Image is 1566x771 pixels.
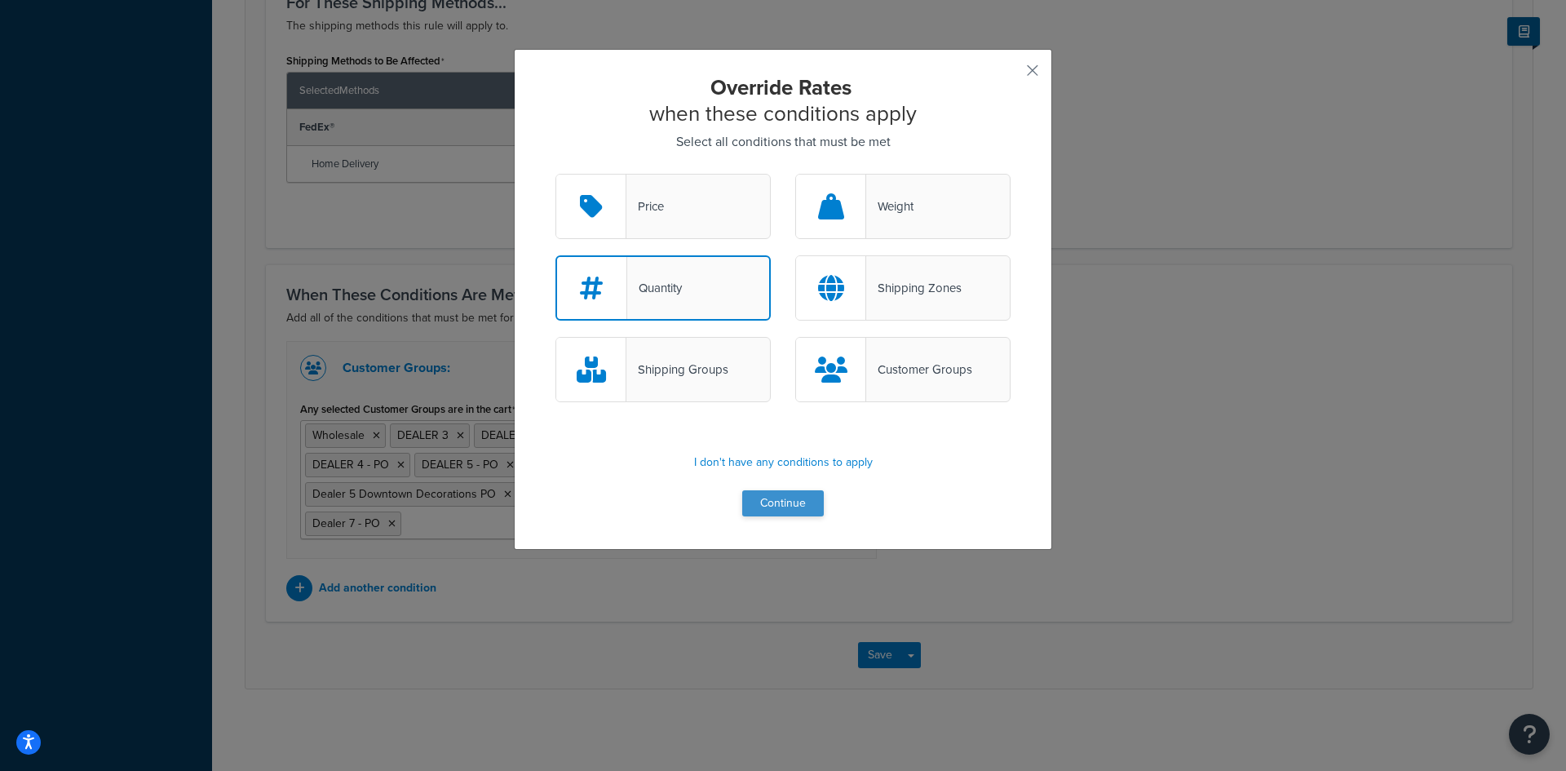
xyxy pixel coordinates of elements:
[710,72,852,103] strong: Override Rates
[555,451,1011,474] p: I don't have any conditions to apply
[626,195,664,218] div: Price
[742,490,824,516] button: Continue
[555,131,1011,153] p: Select all conditions that must be met
[627,277,682,299] div: Quantity
[866,358,972,381] div: Customer Groups
[626,358,728,381] div: Shipping Groups
[866,195,913,218] div: Weight
[866,277,962,299] div: Shipping Zones
[555,74,1011,126] h2: when these conditions apply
